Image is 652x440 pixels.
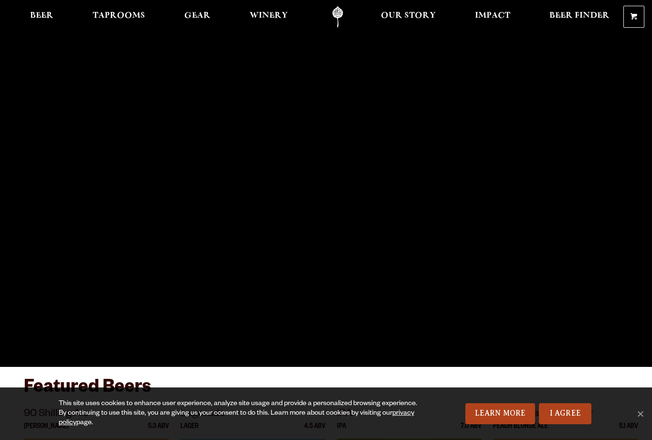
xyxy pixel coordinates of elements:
span: Gear [184,12,210,20]
a: Impact [469,6,516,28]
span: Beer Finder [549,12,610,20]
span: Our Story [381,12,436,20]
a: Our Story [375,6,442,28]
a: privacy policy [59,410,414,427]
div: This site uses cookies to enhance user experience, analyze site usage and provide a personalized ... [59,399,421,428]
span: Beer [30,12,53,20]
a: Beer Finder [543,6,616,28]
span: No [635,409,645,419]
a: Taprooms [86,6,151,28]
a: Winery [243,6,294,28]
a: Gear [178,6,217,28]
span: Taprooms [93,12,145,20]
span: Impact [475,12,510,20]
a: I Agree [539,403,591,424]
a: Learn More [465,403,536,424]
span: Winery [250,12,288,20]
h3: Featured Beers [24,376,628,406]
a: Beer [24,6,60,28]
a: Odell Home [320,6,356,28]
